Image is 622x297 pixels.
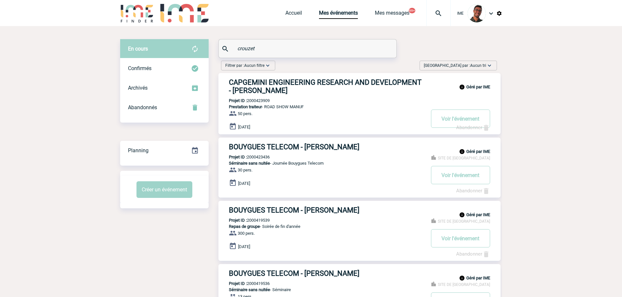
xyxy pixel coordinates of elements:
[229,287,270,292] span: Séminaire sans nuitée
[431,155,490,160] p: SITE DE BOULOGNE-BILLANCOURT
[431,281,437,287] img: business-24-px-g.png
[120,141,209,160] a: Planning
[218,161,425,166] p: - Journée Bouygues Telecom
[229,269,425,277] h3: BOUYGUES TELECOM - [PERSON_NAME]
[409,8,415,13] button: 99+
[229,218,247,223] b: Projet ID :
[218,287,425,292] p: - Séminaire
[431,281,490,287] p: SITE DE BOULOGNE-BILLANCOURT
[238,111,252,116] span: 50 pers.
[218,206,501,214] a: BOUYGUES TELECOM - [PERSON_NAME]
[431,218,490,224] p: SITE DE BOULOGNE-BILLANCOURT
[459,212,465,218] img: info_black_24dp.svg
[120,141,209,160] div: Retrouvez ici tous vos événements organisés par date et état d'avancement
[285,10,302,19] a: Accueil
[238,181,250,186] span: [DATE]
[120,39,209,59] div: Retrouvez ici tous vos évènements avant confirmation
[120,78,209,98] div: Retrouvez ici tous les événements que vous avez décidé d'archiver
[470,63,486,68] span: Aucun tri
[128,46,148,52] span: En cours
[120,98,209,117] div: Retrouvez ici tous vos événements annulés
[120,4,154,22] img: IME-Finder
[128,104,157,111] span: Abandonnés
[218,78,501,95] a: CAPGEMINI ENGINEERING RESEARCH AND DEVELOPMENT - [PERSON_NAME]
[244,63,264,68] span: Aucun filtre
[236,44,381,53] input: Rechercher un événement par son nom
[456,125,490,130] a: Abandonner
[457,11,464,16] span: IME
[456,188,490,194] a: Abandonner
[431,229,490,247] button: Voir l'événement
[218,269,501,277] a: BOUYGUES TELECOM - [PERSON_NAME]
[229,155,247,159] b: Projet ID :
[229,161,270,166] span: Séminaire sans nuitée
[466,275,490,280] b: Géré par IME
[424,62,486,69] span: [GEOGRAPHIC_DATA] par :
[229,281,247,286] b: Projet ID :
[238,168,252,172] span: 30 pers.
[431,110,490,128] button: Voir l'événement
[229,206,425,214] h3: BOUYGUES TELECOM - [PERSON_NAME]
[459,84,465,90] img: info_black_24dp.svg
[229,98,247,103] b: Projet ID :
[238,244,250,249] span: [DATE]
[466,84,490,89] b: Géré par IME
[218,143,501,151] a: BOUYGUES TELECOM - [PERSON_NAME]
[225,62,264,69] span: Filtrer par :
[459,149,465,155] img: info_black_24dp.svg
[238,231,255,236] span: 300 pers.
[431,166,490,184] button: Voir l'événement
[128,85,148,91] span: Archivés
[229,224,260,229] span: Repas de groupe
[459,275,465,281] img: info_black_24dp.svg
[466,212,490,217] b: Géré par IME
[431,155,437,160] img: business-24-px-g.png
[218,98,270,103] p: 2000423909
[319,10,358,19] a: Mes événements
[218,281,270,286] p: 2000419536
[136,181,192,198] button: Créer un événement
[468,4,486,22] img: 124970-0.jpg
[128,147,149,154] span: Planning
[218,224,425,229] p: - Soirée de fin d'année
[456,251,490,257] a: Abandonner
[238,125,250,129] span: [DATE]
[486,62,493,69] img: baseline_expand_more_white_24dp-b.png
[431,218,437,224] img: business-24-px-g.png
[218,218,270,223] p: 2000419539
[218,155,270,159] p: 2000423436
[218,104,425,109] p: - ROAD SHOW MANUF
[466,149,490,154] b: Géré par IME
[128,65,152,71] span: Confirmés
[375,10,409,19] a: Mes messages
[264,62,271,69] img: baseline_expand_more_white_24dp-b.png
[229,78,425,95] h3: CAPGEMINI ENGINEERING RESEARCH AND DEVELOPMENT - [PERSON_NAME]
[229,143,425,151] h3: BOUYGUES TELECOM - [PERSON_NAME]
[229,104,262,109] span: Prestation traiteur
